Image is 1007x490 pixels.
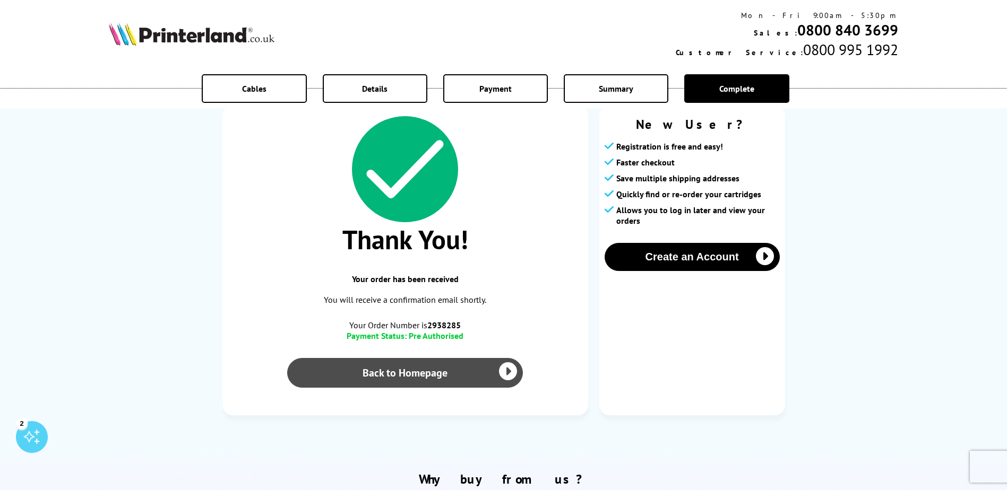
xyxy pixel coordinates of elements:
span: New User? [605,116,780,133]
span: Faster checkout [616,157,675,168]
span: 0800 995 1992 [803,40,898,59]
span: Complete [719,83,754,94]
a: 0800 840 3699 [797,20,898,40]
p: You will receive a confirmation email shortly. [233,293,578,307]
span: Thank You! [233,222,578,257]
span: Cables [242,83,266,94]
span: Summary [599,83,633,94]
span: Your order has been received [233,274,578,284]
span: Pre Authorised [409,330,463,341]
a: Back to Homepage [287,358,523,388]
span: Customer Service: [676,48,803,57]
span: Details [362,83,388,94]
span: Payment [479,83,512,94]
span: Your Order Number is [233,320,578,330]
span: Sales: [754,28,797,38]
span: Quickly find or re-order your cartridges [616,189,761,199]
div: Mon - Fri 9:00am - 5:30pm [676,11,898,20]
b: 2938285 [427,320,461,330]
div: 2 [16,417,28,429]
h2: Why buy from us? [109,471,898,487]
span: Save multiple shipping addresses [616,173,739,183]
button: Create an Account [605,243,780,271]
span: Allows you to log in later and view your orders [616,205,780,226]
span: Payment Status: [347,330,407,341]
span: Registration is free and easy! [616,141,723,152]
img: Printerland Logo [109,22,274,46]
